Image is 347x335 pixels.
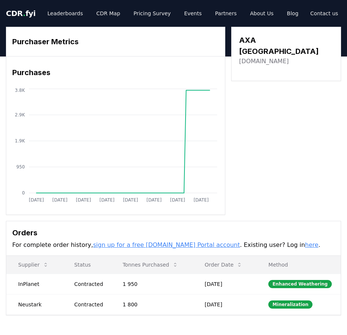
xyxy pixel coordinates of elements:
p: For complete order history, . Existing user? Log in . [12,241,335,249]
button: Order Date [199,257,249,272]
button: Supplier [12,257,55,272]
button: Tonnes Purchased [117,257,184,272]
a: CDR Map [91,7,126,20]
tspan: [DATE] [147,197,162,203]
td: [DATE] [193,274,257,294]
tspan: [DATE] [52,197,68,203]
h3: Purchaser Metrics [12,36,219,47]
tspan: [DATE] [194,197,209,203]
div: Mineralization [268,300,312,309]
h3: Orders [12,227,335,238]
a: Partners [209,7,243,20]
a: sign up for a free [DOMAIN_NAME] Portal account [93,241,240,248]
tspan: [DATE] [76,197,91,203]
a: Contact us [304,7,344,20]
a: Leaderboards [42,7,89,20]
p: Status [68,261,105,268]
a: Events [178,7,207,20]
h3: Purchases [12,67,219,78]
a: Blog [281,7,304,20]
td: [DATE] [193,294,257,315]
a: CDR.fyi [6,8,36,19]
td: 1 950 [111,274,193,294]
span: . [23,9,26,18]
tspan: 3.8K [15,88,25,93]
h3: AXA [GEOGRAPHIC_DATA] [239,35,333,57]
a: here [305,241,318,248]
span: CDR fyi [6,9,36,18]
div: Enhanced Weathering [268,280,332,288]
tspan: [DATE] [170,197,185,203]
tspan: [DATE] [123,197,138,203]
div: Contracted [74,280,105,288]
tspan: 0 [22,190,25,196]
p: Method [262,261,335,268]
tspan: [DATE] [99,197,115,203]
a: Pricing Survey [128,7,177,20]
td: Neustark [6,294,62,315]
tspan: [DATE] [29,197,44,203]
div: Contracted [74,301,105,308]
a: [DOMAIN_NAME] [239,57,289,66]
td: InPlanet [6,274,62,294]
tspan: 2.9K [15,112,25,117]
tspan: 1.9K [15,138,25,144]
tspan: 950 [16,164,25,170]
a: About Us [244,7,279,20]
nav: Main [42,7,304,20]
td: 1 800 [111,294,193,315]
